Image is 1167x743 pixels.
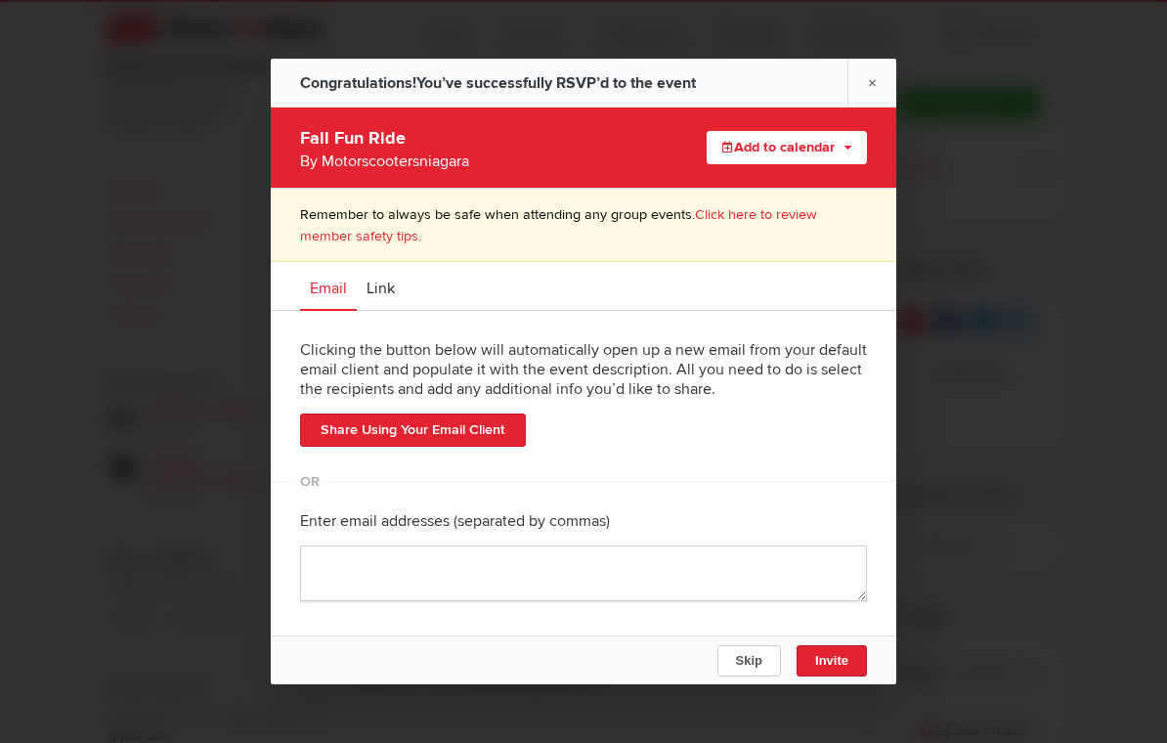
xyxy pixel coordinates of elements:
a: Link [357,262,405,311]
p: Remember to always be safe when attending any group events. [300,204,867,246]
a: Click here to review member safety tips. [300,206,817,244]
span: Invite [815,653,848,668]
a: Email [300,262,357,311]
div: You’ve successfully RSVP’d to the event [300,59,696,108]
span: Congratulations! [300,73,416,93]
div: Fall Fun Ride [300,122,640,173]
button: Add to calendar [707,131,867,164]
button: Skip [717,645,781,677]
a: Share Using Your Email Client [300,414,526,447]
a: × [847,59,896,107]
span: Link [367,279,395,298]
span: Email [310,279,347,298]
div: By Motorscootersniagara [300,150,640,173]
span: Skip [736,653,762,668]
div: Clicking the button below will automatically open up a new email from your default email client a... [300,326,867,414]
div: Enter email addresses (separated by commas) [300,497,867,546]
button: Invite [797,645,867,677]
span: OR [290,481,329,482]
